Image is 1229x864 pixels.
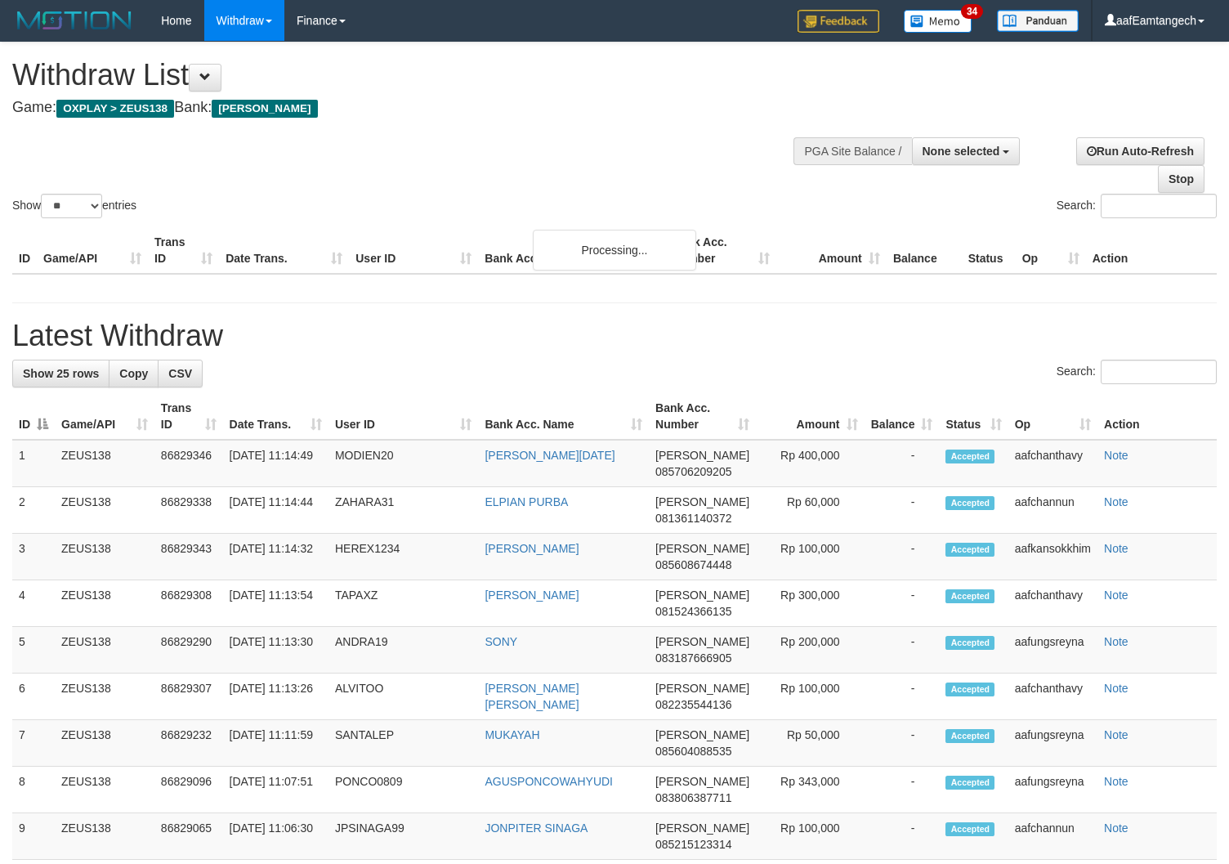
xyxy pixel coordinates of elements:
[12,813,55,860] td: 9
[12,320,1217,352] h1: Latest Withdraw
[328,720,478,767] td: SANTALEP
[945,636,994,650] span: Accepted
[756,720,864,767] td: Rp 50,000
[55,813,154,860] td: ZEUS138
[485,542,579,555] a: [PERSON_NAME]
[55,580,154,627] td: ZEUS138
[1008,487,1097,534] td: aafchannun
[485,682,579,711] a: [PERSON_NAME] [PERSON_NAME]
[776,227,887,274] th: Amount
[655,449,749,462] span: [PERSON_NAME]
[756,674,864,720] td: Rp 100,000
[349,227,478,274] th: User ID
[12,440,55,487] td: 1
[756,487,864,534] td: Rp 60,000
[55,767,154,813] td: ZEUS138
[655,791,731,804] span: Copy 083806387711 to clipboard
[154,627,223,674] td: 86829290
[223,674,328,720] td: [DATE] 11:13:26
[655,728,749,741] span: [PERSON_NAME]
[962,227,1016,274] th: Status
[655,605,731,618] span: Copy 081524366135 to clipboard
[328,440,478,487] td: MODIEN20
[154,534,223,580] td: 86829343
[655,745,731,758] span: Copy 085604088535 to clipboard
[945,683,994,696] span: Accepted
[1097,393,1217,440] th: Action
[961,4,983,19] span: 34
[12,100,803,116] h4: Game: Bank:
[665,227,775,274] th: Bank Acc. Number
[154,813,223,860] td: 86829065
[1008,813,1097,860] td: aafchannun
[655,775,749,788] span: [PERSON_NAME]
[1104,589,1128,602] a: Note
[756,534,864,580] td: Rp 100,000
[12,534,55,580] td: 3
[1057,194,1217,218] label: Search:
[756,813,864,860] td: Rp 100,000
[328,393,478,440] th: User ID: activate to sort column ascending
[1008,674,1097,720] td: aafchanthavy
[1076,137,1204,165] a: Run Auto-Refresh
[41,194,102,218] select: Showentries
[865,813,940,860] td: -
[1104,542,1128,555] a: Note
[56,100,174,118] span: OXPLAY > ZEUS138
[485,589,579,602] a: [PERSON_NAME]
[158,360,203,387] a: CSV
[923,145,1000,158] span: None selected
[12,59,803,92] h1: Withdraw List
[655,558,731,571] span: Copy 085608674448 to clipboard
[154,580,223,627] td: 86829308
[997,10,1079,32] img: panduan.png
[945,450,994,463] span: Accepted
[478,227,665,274] th: Bank Acc. Name
[655,698,731,711] span: Copy 082235544136 to clipboard
[1101,194,1217,218] input: Search:
[1104,635,1128,648] a: Note
[865,393,940,440] th: Balance: activate to sort column ascending
[1104,495,1128,508] a: Note
[1158,165,1204,193] a: Stop
[1104,821,1128,835] a: Note
[945,729,994,743] span: Accepted
[1008,580,1097,627] td: aafchanthavy
[12,580,55,627] td: 4
[223,813,328,860] td: [DATE] 11:06:30
[23,367,99,380] span: Show 25 rows
[37,227,148,274] th: Game/API
[485,775,613,788] a: AGUSPONCOWAHYUDI
[1104,775,1128,788] a: Note
[223,767,328,813] td: [DATE] 11:07:51
[939,393,1008,440] th: Status: activate to sort column ascending
[328,534,478,580] td: HEREX1234
[12,627,55,674] td: 5
[655,838,731,851] span: Copy 085215123314 to clipboard
[1104,682,1128,695] a: Note
[945,543,994,557] span: Accepted
[865,580,940,627] td: -
[655,651,731,665] span: Copy 083187666905 to clipboard
[55,487,154,534] td: ZEUS138
[1008,627,1097,674] td: aafungsreyna
[655,542,749,555] span: [PERSON_NAME]
[655,589,749,602] span: [PERSON_NAME]
[223,534,328,580] td: [DATE] 11:14:32
[154,440,223,487] td: 86829346
[485,728,539,741] a: MUKAYAH
[756,767,864,813] td: Rp 343,000
[212,100,317,118] span: [PERSON_NAME]
[328,674,478,720] td: ALVITOO
[154,767,223,813] td: 86829096
[865,534,940,580] td: -
[798,10,879,33] img: Feedback.jpg
[328,487,478,534] td: ZAHARA31
[655,821,749,835] span: [PERSON_NAME]
[655,635,749,648] span: [PERSON_NAME]
[154,393,223,440] th: Trans ID: activate to sort column ascending
[168,367,192,380] span: CSV
[328,627,478,674] td: ANDRA19
[12,674,55,720] td: 6
[154,487,223,534] td: 86829338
